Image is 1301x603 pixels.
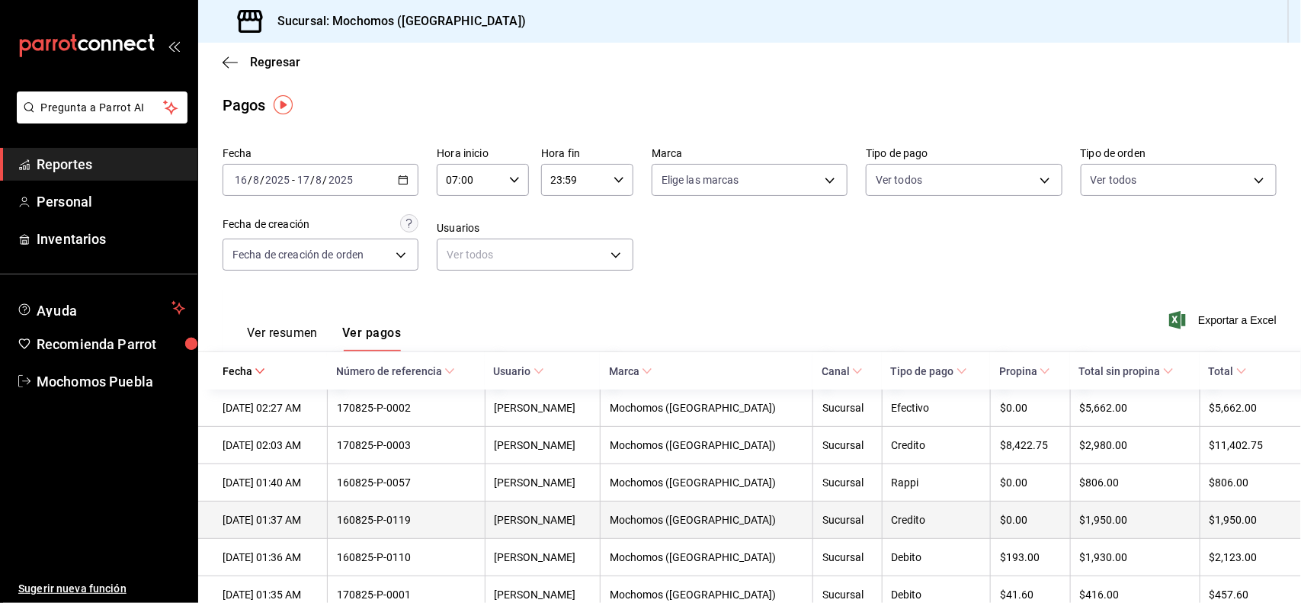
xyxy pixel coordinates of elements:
[892,551,982,563] div: Debito
[1080,402,1190,414] div: $5,662.00
[18,581,185,597] span: Sugerir nueva función
[610,514,803,526] div: Mochomos ([GEOGRAPHIC_DATA])
[1079,365,1174,377] span: Total sin propina
[323,174,328,186] span: /
[223,589,318,601] div: [DATE] 01:35 AM
[495,551,591,563] div: [PERSON_NAME]
[1080,439,1190,451] div: $2,980.00
[495,514,591,526] div: [PERSON_NAME]
[337,589,476,601] div: 170825-P-0001
[822,365,863,377] span: Canal
[250,55,300,69] span: Regresar
[822,589,873,601] div: Sucursal
[223,514,318,526] div: [DATE] 01:37 AM
[337,476,476,489] div: 160825-P-0057
[17,91,187,123] button: Pregunta a Parrot AI
[1080,551,1190,563] div: $1,930.00
[223,365,265,377] span: Fecha
[37,334,185,354] span: Recomienda Parrot
[337,402,476,414] div: 170825-P-0002
[892,514,982,526] div: Credito
[610,551,803,563] div: Mochomos ([GEOGRAPHIC_DATA])
[342,326,401,351] button: Ver pagos
[1080,514,1190,526] div: $1,950.00
[495,402,591,414] div: [PERSON_NAME]
[610,402,803,414] div: Mochomos ([GEOGRAPHIC_DATA])
[37,229,185,249] span: Inventarios
[1210,476,1277,489] div: $806.00
[265,12,526,30] h3: Sucursal: Mochomos ([GEOGRAPHIC_DATA])
[337,551,476,563] div: 160825-P-0110
[260,174,264,186] span: /
[822,514,873,526] div: Sucursal
[37,299,165,317] span: Ayuda
[892,589,982,601] div: Debito
[1210,439,1277,451] div: $11,402.75
[223,402,318,414] div: [DATE] 02:27 AM
[610,439,803,451] div: Mochomos ([GEOGRAPHIC_DATA])
[495,476,591,489] div: [PERSON_NAME]
[1000,402,1061,414] div: $0.00
[223,55,300,69] button: Regresar
[274,95,293,114] img: Tooltip marker
[11,111,187,127] a: Pregunta a Parrot AI
[437,149,529,159] label: Hora inicio
[1000,551,1061,563] div: $193.00
[876,172,922,188] span: Ver todos
[337,514,476,526] div: 160825-P-0119
[1172,311,1277,329] button: Exportar a Excel
[310,174,315,186] span: /
[316,174,323,186] input: --
[495,589,591,601] div: [PERSON_NAME]
[892,402,982,414] div: Efectivo
[37,371,185,392] span: Mochomos Puebla
[1000,514,1061,526] div: $0.00
[223,551,318,563] div: [DATE] 01:36 AM
[495,439,591,451] div: [PERSON_NAME]
[892,439,982,451] div: Credito
[999,365,1050,377] span: Propina
[41,100,164,116] span: Pregunta a Parrot AI
[168,40,180,52] button: open_drawer_menu
[652,149,848,159] label: Marca
[822,476,873,489] div: Sucursal
[1000,439,1061,451] div: $8,422.75
[223,149,418,159] label: Fecha
[328,174,354,186] input: ----
[223,94,266,117] div: Pagos
[223,439,318,451] div: [DATE] 02:03 AM
[541,149,633,159] label: Hora fin
[1091,172,1137,188] span: Ver todos
[822,402,873,414] div: Sucursal
[252,174,260,186] input: --
[232,247,364,262] span: Fecha de creación de orden
[248,174,252,186] span: /
[37,154,185,175] span: Reportes
[37,191,185,212] span: Personal
[1080,476,1190,489] div: $806.00
[296,174,310,186] input: --
[1081,149,1277,159] label: Tipo de orden
[247,326,401,351] div: navigation tabs
[223,476,318,489] div: [DATE] 01:40 AM
[223,217,309,233] div: Fecha de creación
[247,326,318,351] button: Ver resumen
[337,439,476,451] div: 170825-P-0003
[892,476,982,489] div: Rappi
[866,149,1062,159] label: Tipo de pago
[437,239,633,271] div: Ver todos
[610,476,803,489] div: Mochomos ([GEOGRAPHIC_DATA])
[1000,589,1061,601] div: $41.60
[1209,365,1247,377] span: Total
[610,589,803,601] div: Mochomos ([GEOGRAPHIC_DATA])
[822,551,873,563] div: Sucursal
[292,174,295,186] span: -
[1210,589,1277,601] div: $457.60
[1210,402,1277,414] div: $5,662.00
[1000,476,1061,489] div: $0.00
[609,365,652,377] span: Marca
[1080,589,1190,601] div: $416.00
[264,174,290,186] input: ----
